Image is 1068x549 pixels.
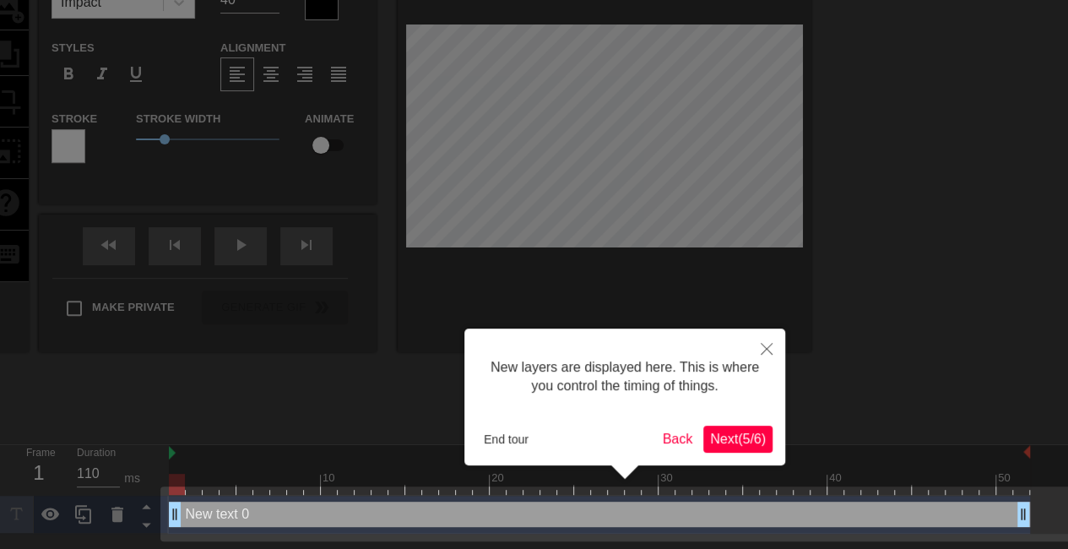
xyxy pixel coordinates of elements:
div: New layers are displayed here. This is where you control the timing of things. [477,341,773,413]
button: End tour [477,427,535,452]
span: Next ( 5 / 6 ) [710,432,766,446]
button: Next [703,426,773,453]
button: Close [748,329,785,367]
button: Back [656,426,700,453]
